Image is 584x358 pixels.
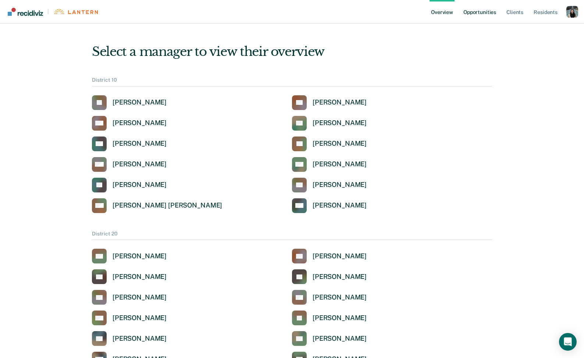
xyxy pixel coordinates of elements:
div: [PERSON_NAME] [113,293,167,302]
div: [PERSON_NAME] [313,334,367,343]
a: [PERSON_NAME] [92,290,167,305]
a: [PERSON_NAME] [92,157,167,172]
a: [PERSON_NAME] [92,95,167,110]
a: [PERSON_NAME] [PERSON_NAME] [92,198,222,213]
div: [PERSON_NAME] [113,273,167,281]
div: [PERSON_NAME] [313,273,367,281]
div: [PERSON_NAME] [113,334,167,343]
div: [PERSON_NAME] [313,98,367,107]
div: [PERSON_NAME] [313,119,367,127]
img: Lantern [53,9,98,14]
div: [PERSON_NAME] [113,119,167,127]
div: [PERSON_NAME] [113,98,167,107]
div: [PERSON_NAME] [113,160,167,169]
a: [PERSON_NAME] [292,95,367,110]
div: [PERSON_NAME] [313,293,367,302]
a: [PERSON_NAME] [92,178,167,192]
a: [PERSON_NAME] [292,249,367,263]
img: Recidiviz [8,8,43,16]
div: [PERSON_NAME] [313,314,367,322]
div: [PERSON_NAME] [313,252,367,260]
div: [PERSON_NAME] [113,252,167,260]
div: Open Intercom Messenger [559,333,577,351]
a: [PERSON_NAME] [92,137,167,151]
a: [PERSON_NAME] [292,331,367,346]
a: [PERSON_NAME] [92,269,167,284]
a: [PERSON_NAME] [292,137,367,151]
div: District 20 [92,231,492,240]
a: [PERSON_NAME] [92,249,167,263]
a: [PERSON_NAME] [292,269,367,284]
div: [PERSON_NAME] [313,181,367,189]
div: [PERSON_NAME] [113,181,167,189]
a: [PERSON_NAME] [92,116,167,131]
div: [PERSON_NAME] [113,314,167,322]
a: [PERSON_NAME] [292,311,367,325]
div: [PERSON_NAME] [113,139,167,148]
div: [PERSON_NAME] [313,139,367,148]
a: [PERSON_NAME] [292,116,367,131]
a: [PERSON_NAME] [292,157,367,172]
div: [PERSON_NAME] [313,201,367,210]
div: Select a manager to view their overview [92,44,492,59]
a: [PERSON_NAME] [292,198,367,213]
a: [PERSON_NAME] [92,331,167,346]
a: [PERSON_NAME] [292,290,367,305]
a: [PERSON_NAME] [92,311,167,325]
button: Profile dropdown button [566,6,578,18]
div: [PERSON_NAME] [PERSON_NAME] [113,201,222,210]
a: [PERSON_NAME] [292,178,367,192]
span: | [43,8,53,15]
div: District 10 [92,77,492,86]
div: [PERSON_NAME] [313,160,367,169]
